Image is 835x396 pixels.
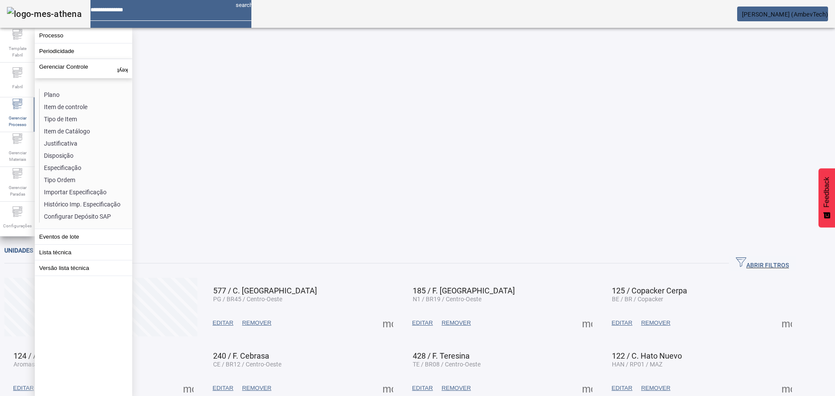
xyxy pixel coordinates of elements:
[779,380,795,396] button: Mais
[10,81,25,93] span: Fabril
[0,220,34,232] span: Configurações
[40,113,132,125] li: Tipo de Item
[612,296,663,303] span: BE / BR / Copacker
[4,278,197,336] button: Criar unidade
[408,380,438,396] button: EDITAR
[213,361,281,368] span: CE / BR12 / Centro-Oeste
[40,210,132,223] li: Configurar Depósito SAP
[213,319,234,327] span: EDITAR
[437,315,475,331] button: REMOVER
[607,315,637,331] button: EDITAR
[35,260,132,276] button: Versão lista técnica
[612,351,682,360] span: 122 / C. Hato Nuevo
[4,43,30,61] span: Template Fabril
[13,351,111,360] span: 124 / Aromas Verticalizadas
[4,147,30,165] span: Gerenciar Materiais
[238,380,276,396] button: REMOVER
[413,296,481,303] span: N1 / BR19 / Centro-Oeste
[729,256,796,271] button: ABRIR FILTROS
[637,380,675,396] button: REMOVER
[213,286,317,295] span: 577 / C. [GEOGRAPHIC_DATA]
[208,315,238,331] button: EDITAR
[413,286,515,295] span: 185 / F. [GEOGRAPHIC_DATA]
[823,177,831,207] span: Feedback
[213,384,234,393] span: EDITAR
[238,315,276,331] button: REMOVER
[779,315,795,331] button: Mais
[9,380,38,396] button: EDITAR
[4,247,33,254] span: Unidades
[607,380,637,396] button: EDITAR
[35,28,132,43] button: Processo
[612,361,662,368] span: HAN / RP01 / MAZ
[242,384,271,393] span: REMOVER
[579,380,595,396] button: Mais
[213,351,269,360] span: 240 / F. Cebrasa
[242,319,271,327] span: REMOVER
[641,319,670,327] span: REMOVER
[40,174,132,186] li: Tipo Ordem
[408,315,438,331] button: EDITAR
[818,168,835,227] button: Feedback - Mostrar pesquisa
[380,315,396,331] button: Mais
[413,351,470,360] span: 428 / F. Teresina
[742,11,828,18] span: [PERSON_NAME] (AmbevTech)
[40,198,132,210] li: Histórico Imp. Especificação
[40,137,132,150] li: Justificativa
[7,7,82,21] img: logo-mes-athena
[441,384,471,393] span: REMOVER
[611,384,632,393] span: EDITAR
[13,361,99,368] span: Aromas / BRV1 / Verticalizadas
[437,380,475,396] button: REMOVER
[412,319,433,327] span: EDITAR
[213,296,282,303] span: PG / BR45 / Centro-Oeste
[40,162,132,174] li: Especificação
[13,384,34,393] span: EDITAR
[40,89,132,101] li: Plano
[208,380,238,396] button: EDITAR
[35,229,132,244] button: Eventos de lote
[35,245,132,260] button: Lista técnica
[736,257,789,270] span: ABRIR FILTROS
[637,315,675,331] button: REMOVER
[611,319,632,327] span: EDITAR
[40,186,132,198] li: Importar Especificação
[4,112,30,130] span: Gerenciar Processo
[612,286,687,295] span: 125 / Copacker Cerpa
[40,101,132,113] li: Item de controle
[579,315,595,331] button: Mais
[380,380,396,396] button: Mais
[180,380,196,396] button: Mais
[412,384,433,393] span: EDITAR
[4,182,30,200] span: Gerenciar Paradas
[35,43,132,59] button: Periodicidade
[413,361,481,368] span: TE / BR08 / Centro-Oeste
[40,125,132,137] li: Item de Catálogo
[35,59,132,78] button: Gerenciar Controle
[641,384,670,393] span: REMOVER
[117,63,128,74] mat-icon: keyboard_arrow_up
[40,150,132,162] li: Disposição
[441,319,471,327] span: REMOVER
